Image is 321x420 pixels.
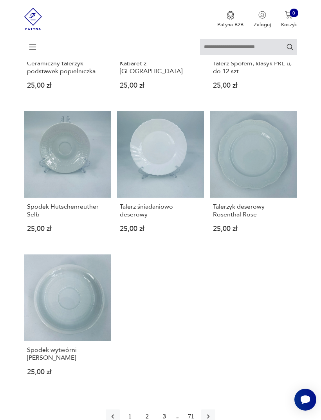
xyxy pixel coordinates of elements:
[27,203,108,218] h3: Spodek Hutschenreuther Selb
[213,203,294,218] h3: Talerzyk deserowy Rosenthal Rose
[254,21,271,28] p: Zaloguj
[117,111,204,244] a: Talerz śniadaniowo deserowyTalerz śniadaniowo deserowy25,00 zł
[290,9,298,17] div: 0
[217,11,243,28] a: Ikona medaluPatyna B2B
[210,111,297,244] a: Talerzyk deserowy Rosenthal RoseTalerzyk deserowy Rosenthal Rose25,00 zł
[281,11,297,28] button: 0Koszyk
[213,226,294,232] p: 25,00 zł
[120,59,201,75] h3: Kabaret z [GEOGRAPHIC_DATA]
[217,21,243,28] p: Patyna B2B
[27,59,108,75] h3: Ceramiczny talerzyk podstawek popielniczka
[254,11,271,28] button: Zaloguj
[213,83,294,89] p: 25,00 zł
[27,226,108,232] p: 25,00 zł
[27,370,108,375] p: 25,00 zł
[258,11,266,19] img: Ikonka użytkownika
[120,226,201,232] p: 25,00 zł
[294,389,316,411] iframe: Smartsupp widget button
[24,111,111,244] a: Spodek Hutschenreuther SelbSpodek Hutschenreuther Selb25,00 zł
[120,203,201,218] h3: Talerz śniadaniowo deserowy
[27,83,108,89] p: 25,00 zł
[27,346,108,362] h3: Spodek wytwórni [PERSON_NAME]
[285,11,293,19] img: Ikona koszyka
[281,21,297,28] p: Koszyk
[227,11,234,20] img: Ikona medalu
[24,254,111,388] a: Spodek wytwórni Thomas GermanySpodek wytwórni [PERSON_NAME]25,00 zł
[120,83,201,89] p: 25,00 zł
[213,59,294,75] h3: Talerz Społem, klasyk PRL-u, do 12 szt.
[286,43,294,50] button: Szukaj
[217,11,243,28] button: Patyna B2B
